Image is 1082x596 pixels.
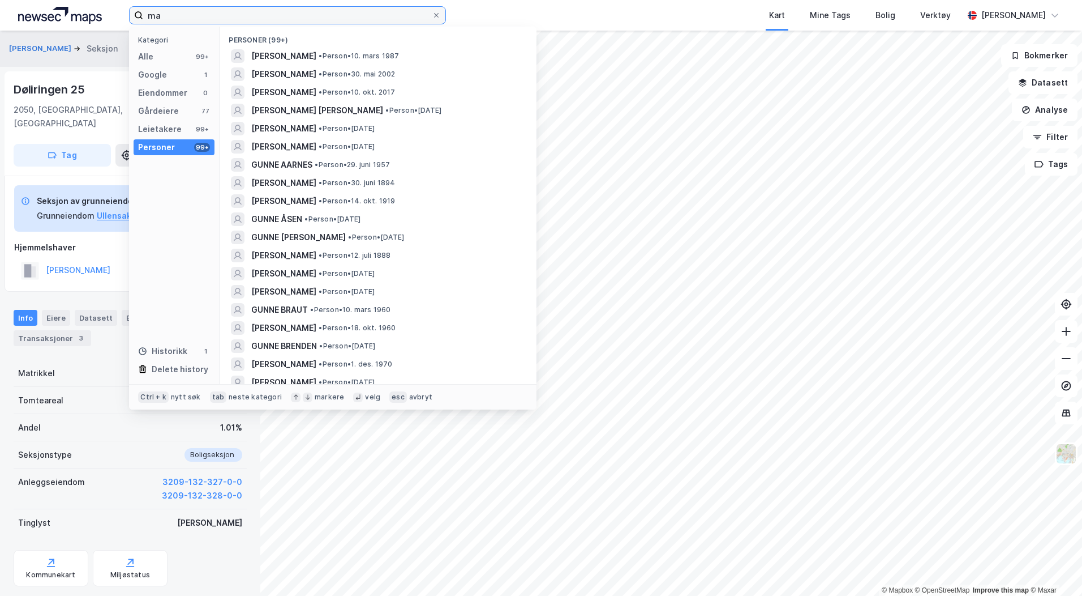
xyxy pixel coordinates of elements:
span: [PERSON_NAME] [251,321,316,335]
div: nytt søk [171,393,201,402]
span: Person • [DATE] [385,106,441,115]
div: 3 [75,333,87,344]
span: GUNNE BRAUT [251,303,308,317]
div: esc [389,391,407,403]
div: Anleggseiendom [18,475,85,489]
span: • [304,215,308,223]
button: Tag [14,144,111,167]
span: [PERSON_NAME] [251,249,316,262]
button: Filter [1023,126,1077,148]
span: GUNNE [PERSON_NAME] [251,231,346,244]
span: • [319,342,323,350]
span: Person • 18. okt. 1960 [319,323,396,333]
a: OpenStreetMap [915,586,970,594]
span: [PERSON_NAME] [251,67,316,81]
div: Kommunekart [26,571,75,580]
div: Seksjon [87,42,118,56]
div: Gårdeiere [138,104,179,118]
div: Leietakere [138,122,182,136]
span: Person • 30. juni 1894 [319,178,395,188]
span: • [319,323,322,332]
span: [PERSON_NAME] [PERSON_NAME] [251,104,383,117]
span: Person • 29. juni 1957 [315,160,390,169]
a: Improve this map [973,586,1029,594]
button: 3209-132-328-0-0 [162,489,242,503]
span: • [319,124,322,133]
div: 99+ [194,52,210,61]
span: Person • [DATE] [319,124,375,133]
button: Analyse [1012,99,1077,121]
span: • [319,197,322,205]
div: 1.01% [220,421,242,435]
div: Info [14,310,37,326]
span: [PERSON_NAME] [251,122,316,135]
div: avbryt [409,393,432,402]
button: Tags [1025,153,1077,176]
div: 1 [201,347,210,356]
div: 99+ [194,143,210,152]
div: Miljøstatus [110,571,150,580]
div: Delete history [152,363,208,376]
span: GUNNE ÅSEN [251,212,302,226]
span: Person • [DATE] [319,142,375,151]
span: [PERSON_NAME] [251,285,316,299]
span: Person • 14. okt. 1919 [319,197,395,206]
span: Person • 1. des. 1970 [319,360,392,369]
div: Transaksjoner [14,330,91,346]
div: Døliringen 25 [14,80,87,99]
div: Seksjon av grunneiendom [37,194,176,208]
span: Person • [DATE] [304,215,360,224]
span: [PERSON_NAME] [251,376,316,389]
div: 1 [201,70,210,79]
span: • [319,269,322,278]
span: Person • 10. mars 1960 [310,305,390,314]
div: Alle [138,50,153,63]
div: Bolig [875,8,895,22]
span: • [348,233,351,241]
div: Grunneiendom [37,209,95,223]
span: Person • 10. mars 1987 [319,52,399,61]
button: Ullensaker, 132/331 [97,209,176,223]
span: • [385,106,389,114]
div: 2050, [GEOGRAPHIC_DATA], [GEOGRAPHIC_DATA] [14,103,168,130]
span: [PERSON_NAME] [251,140,316,154]
span: Person • [DATE] [348,233,404,242]
div: Eiendommer [138,86,187,100]
span: [PERSON_NAME] [251,86,316,99]
span: • [315,160,318,169]
span: • [319,142,322,151]
div: Historikk [138,344,187,358]
div: Tomteareal [18,394,63,407]
div: markere [315,393,344,402]
span: Person • [DATE] [319,378,375,387]
div: velg [365,393,380,402]
div: Datasett [75,310,117,326]
div: Bygg [122,310,164,326]
div: Seksjonstype [18,448,72,462]
span: [PERSON_NAME] [251,194,316,208]
div: Matrikkel [18,367,55,380]
span: [PERSON_NAME] [251,176,316,190]
img: logo.a4113a55bc3d86da70a041830d287a7e.svg [18,7,102,24]
div: neste kategori [229,393,282,402]
span: Person • [DATE] [319,342,375,351]
div: tab [210,391,227,403]
span: GUNNE AARNES [251,158,312,172]
span: [PERSON_NAME] [251,267,316,280]
span: [PERSON_NAME] [251,357,316,371]
span: • [319,287,322,296]
div: Kart [769,8,785,22]
span: • [319,178,322,187]
div: Ctrl + k [138,391,169,403]
span: • [310,305,314,314]
a: Mapbox [882,586,913,594]
div: 0 [201,88,210,97]
span: • [319,378,322,386]
button: [PERSON_NAME] [9,43,74,54]
div: Personer (99+) [220,27,536,47]
img: Z [1055,443,1077,465]
span: Person • 10. okt. 2017 [319,88,395,97]
div: Andel [18,421,41,435]
div: Verktøy [920,8,951,22]
span: [PERSON_NAME] [251,49,316,63]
